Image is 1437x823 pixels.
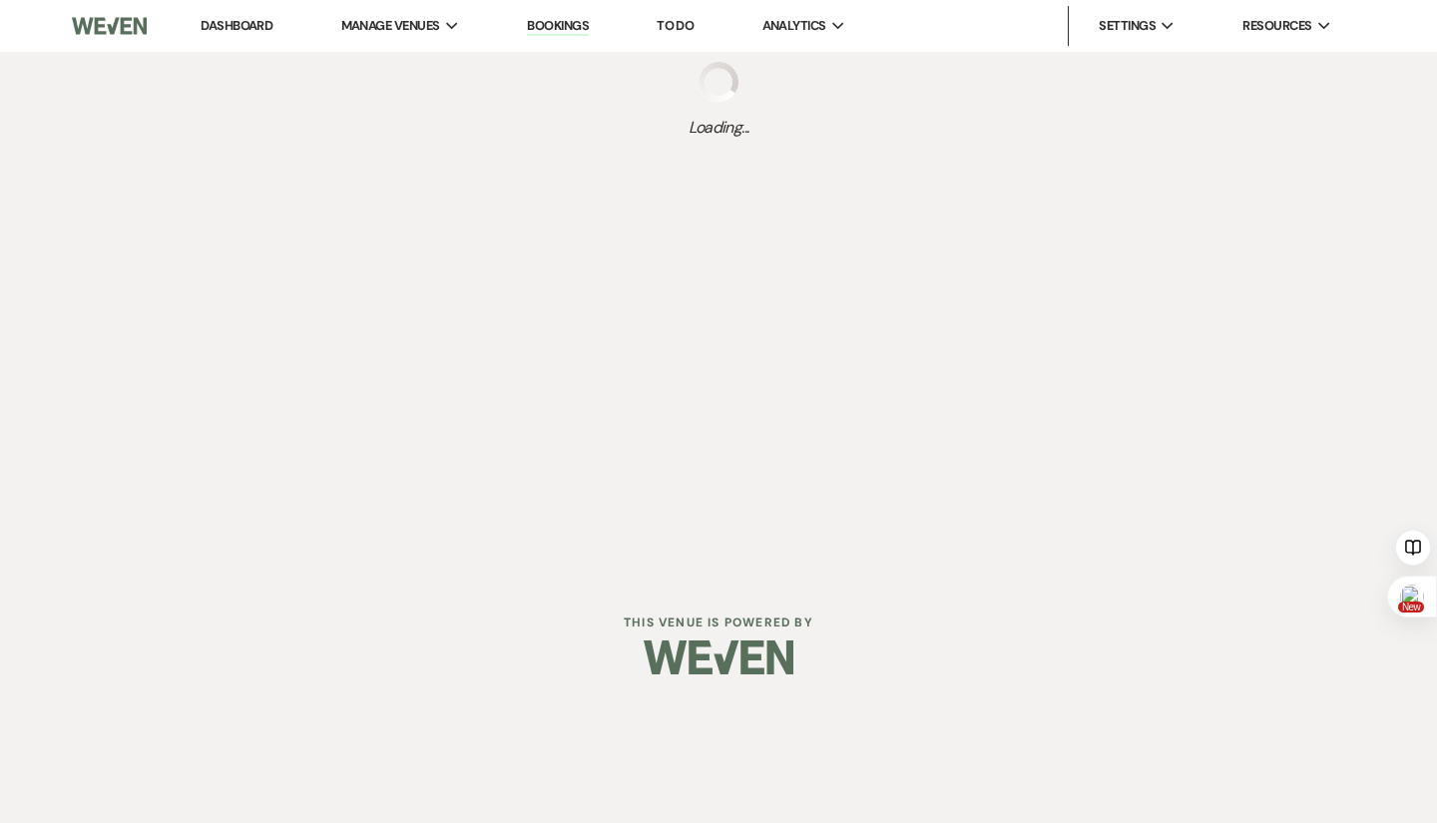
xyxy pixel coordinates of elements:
[689,116,749,140] span: Loading...
[201,17,272,34] a: Dashboard
[72,5,147,47] img: Weven Logo
[527,17,589,36] a: Bookings
[1242,16,1311,36] span: Resources
[699,62,738,102] img: loading spinner
[644,622,793,692] img: Weven Logo
[1099,16,1156,36] span: Settings
[341,16,440,36] span: Manage Venues
[657,17,694,34] a: To Do
[762,16,826,36] span: Analytics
